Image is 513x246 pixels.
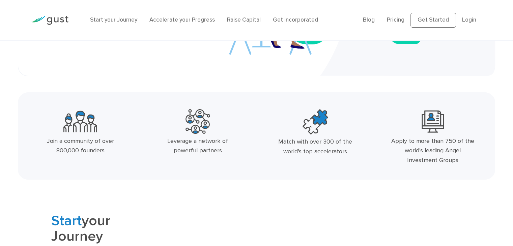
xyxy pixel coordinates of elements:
a: Pricing [387,17,404,23]
a: Raise Capital [227,17,261,23]
a: Accelerate your Progress [149,17,215,23]
a: Get Incorporated [273,17,318,23]
img: Top Accelerators [303,109,328,135]
h2: your Journey [51,213,217,244]
img: Gust Logo [31,16,68,25]
div: Apply to more than 750 of the world’s leading Angel Investment Groups [390,136,476,165]
img: Powerful Partners [186,109,210,134]
a: Blog [363,17,375,23]
span: Start [51,212,82,229]
a: Start your Journey [90,17,137,23]
img: Community Founders [63,109,97,134]
a: Get Started [410,13,456,28]
div: Leverage a network of powerful partners [155,136,241,156]
img: Leading Angel Investment [422,109,444,134]
div: Match with over 300 of the world’s top accelerators [272,137,358,157]
a: Login [462,17,476,23]
div: Join a community of over 800,000 founders [37,136,123,156]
